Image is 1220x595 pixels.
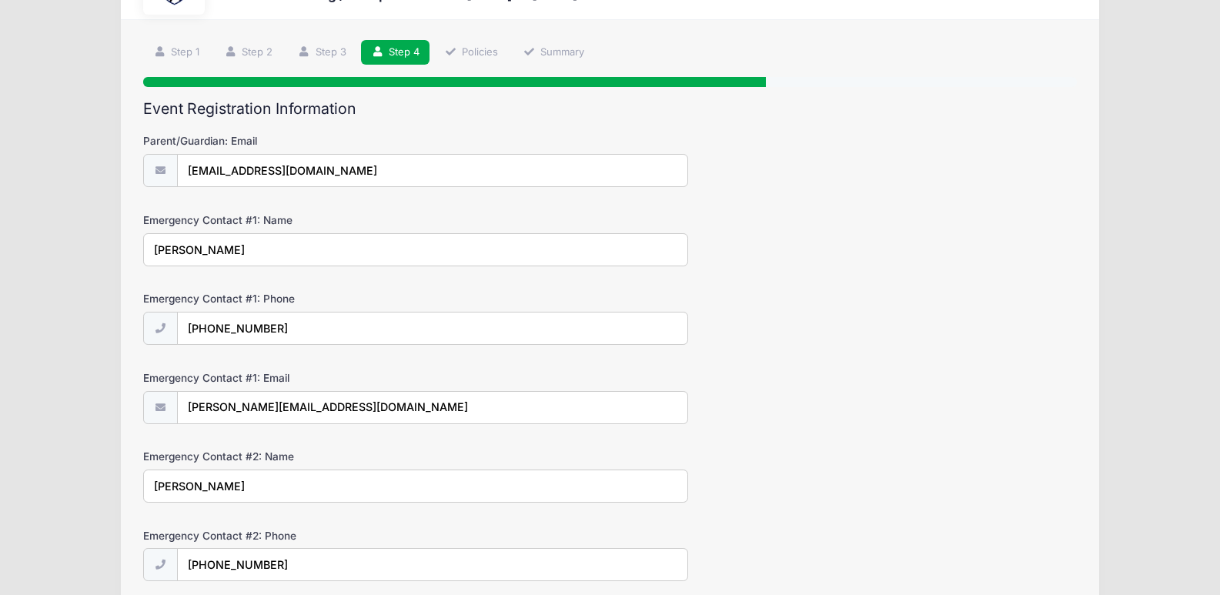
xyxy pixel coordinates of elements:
[177,548,688,581] input: (xxx) xxx-xxxx
[177,312,688,345] input: (xxx) xxx-xxxx
[434,40,508,65] a: Policies
[177,154,688,187] input: email@email.com
[177,391,688,424] input: email@email.com
[143,133,454,149] label: Parent/Guardian: Email
[143,449,454,464] label: Emergency Contact #2: Name
[143,40,209,65] a: Step 1
[361,40,430,65] a: Step 4
[143,528,454,543] label: Emergency Contact #2: Phone
[143,100,1076,118] h2: Event Registration Information
[513,40,595,65] a: Summary
[143,212,454,228] label: Emergency Contact #1: Name
[143,370,454,386] label: Emergency Contact #1: Email
[288,40,356,65] a: Step 3
[143,291,454,306] label: Emergency Contact #1: Phone
[215,40,283,65] a: Step 2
